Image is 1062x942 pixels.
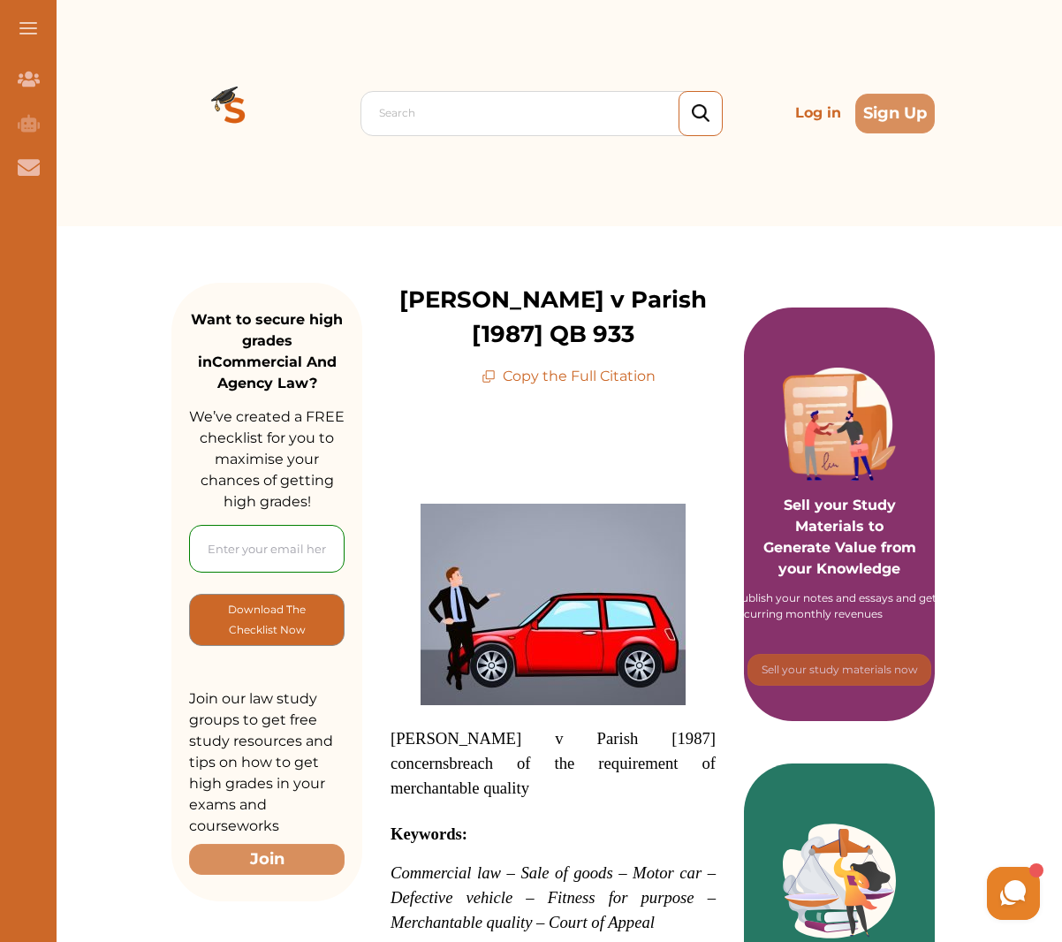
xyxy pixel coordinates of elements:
[362,283,744,352] p: [PERSON_NAME] v Parish [1987] QB 933
[762,662,918,678] p: Sell your study materials now
[189,525,345,573] input: Enter your email here
[191,311,343,391] strong: Want to secure high grades in Commercial And Agency Law ?
[638,862,1044,924] iframe: HelpCrunch
[189,594,345,646] button: [object Object]
[391,863,716,931] span: Commercial law – Sale of goods – Motor car – Defective vehicle – Fitness for purpose – Merchantab...
[783,368,896,481] img: Purple card image
[747,654,931,686] button: [object Object]
[391,729,716,797] span: [PERSON_NAME] v Parish [1987] concerns
[171,49,299,177] img: Logo
[783,824,896,938] img: Green card image
[482,366,656,387] p: Copy the Full Citation
[421,504,686,705] img: car-3189771_1920-300x228.jpg
[189,688,345,837] p: Join our law study groups to get free study resources and tips on how to get high grades in your ...
[189,408,345,510] span: We’ve created a FREE checklist for you to maximise your chances of getting high grades!
[189,844,345,875] button: Join
[762,445,917,580] p: Sell your Study Materials to Generate Value from your Knowledge
[391,754,716,797] span: breach of the requirement of merchantable quality
[391,824,467,843] strong: Keywords:
[855,94,935,133] button: Sign Up
[733,590,945,622] div: Publish your notes and essays and get recurring monthly revenues
[788,95,848,131] p: Log in
[225,599,308,641] p: Download The Checklist Now
[692,104,709,123] img: search_icon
